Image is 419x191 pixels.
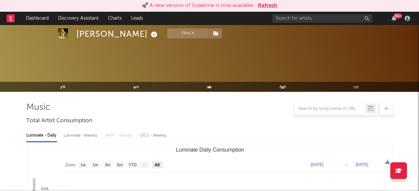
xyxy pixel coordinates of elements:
[105,163,110,167] text: 3m
[344,162,348,167] text: →
[176,147,244,153] text: Luminate Daily Consumption
[167,28,209,38] button: Track
[65,163,76,167] text: Zoom
[140,130,167,141] div: OCC - Weekly
[392,16,396,21] button: 99+
[128,163,136,167] text: YTD
[126,12,148,25] a: Leads
[142,163,147,167] text: 1y
[76,28,159,39] div: [PERSON_NAME]
[394,13,402,18] div: 99 +
[64,130,99,141] div: Luminate - Weekly
[311,162,323,167] text: [DATE]
[142,2,255,10] div: 🚀 A new version of Sodatone is now available.
[258,2,277,10] button: Refresh
[80,163,86,167] text: 1w
[272,14,372,23] input: Search for artists
[117,163,123,167] text: 6m
[295,106,365,112] input: Search by song name or URL
[21,12,53,25] a: Dashboard
[41,187,49,191] text: 400k
[26,130,57,141] div: Luminate - Daily
[53,12,103,25] a: Discovery Assistant
[26,117,92,125] span: Total Artist Consumption
[92,163,98,167] text: 1m
[356,162,368,167] text: [DATE]
[103,12,126,25] a: Charts
[154,163,159,167] text: All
